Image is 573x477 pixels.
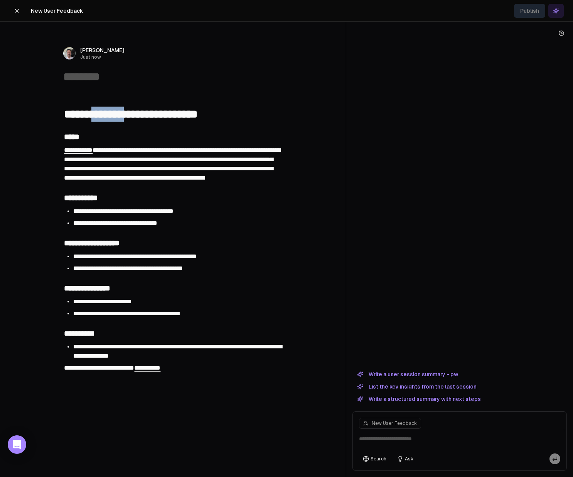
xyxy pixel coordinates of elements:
[359,453,390,464] button: Search
[63,47,76,59] img: _image
[393,453,417,464] button: Ask
[8,435,26,454] div: Open Intercom Messenger
[352,382,481,391] button: List the key insights from the last session
[352,370,463,379] button: Write a user session summary - pw
[372,420,417,426] span: New User Feedback
[80,54,125,60] span: Just now
[31,7,83,15] span: New User Feedback
[352,394,485,404] button: Write a structured summary with next steps
[80,46,125,54] span: [PERSON_NAME]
